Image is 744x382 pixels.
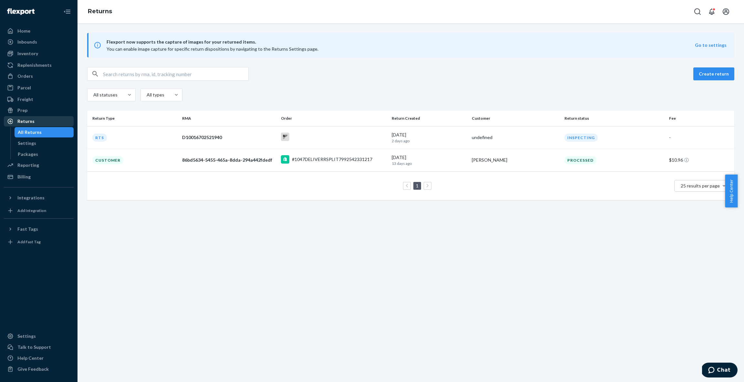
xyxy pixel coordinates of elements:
th: Return status [562,111,666,126]
a: Inbounds [4,37,74,47]
a: Settings [15,138,74,148]
button: Integrations [4,193,74,203]
p: 13 days ago [392,161,467,166]
span: Flexport now supports the capture of images for your returned items. [107,38,695,46]
p: 2 days ago [392,138,467,144]
div: D10016702521940 [182,134,275,141]
a: Returns [4,116,74,126]
div: undefined [472,134,559,141]
a: Prep [4,105,74,116]
button: Create return [693,67,734,80]
button: Open account menu [719,5,732,18]
a: Add Fast Tag [4,237,74,247]
a: Parcel [4,83,74,93]
div: Orders [17,73,33,79]
span: You can enable image capture for specific return dispositions by navigating to the Returns Settin... [107,46,318,52]
a: Reporting [4,160,74,170]
a: Packages [15,149,74,159]
div: Help Center [17,355,44,361]
div: Billing [17,174,31,180]
a: Returns [88,8,112,15]
div: [DATE] [392,154,467,166]
div: Freight [17,96,33,103]
div: Settings [17,333,36,339]
div: [DATE] [392,132,467,144]
a: All Returns [15,127,74,137]
button: Give Feedback [4,364,74,374]
div: Settings [18,140,36,146]
div: Reporting [17,162,39,168]
div: Inbounds [17,39,37,45]
div: Customer [92,156,123,164]
div: - [669,134,729,141]
div: Integrations [17,195,45,201]
div: Replenishments [17,62,52,68]
div: Give Feedback [17,366,49,372]
span: 25 results per page [681,183,720,188]
th: Return Created [389,111,469,126]
iframe: Opens a widget where you can chat to one of our agents [702,363,738,379]
a: Billing [4,172,74,182]
th: RMA [180,111,278,126]
div: RTS [92,134,107,142]
a: Settings [4,331,74,341]
button: Open Search Box [691,5,704,18]
div: Processed [564,156,596,164]
a: Page 1 is your current page [415,183,420,188]
th: Fee [666,111,734,126]
div: All Returns [18,129,42,136]
ol: breadcrumbs [83,2,117,21]
button: Help Center [725,175,738,207]
div: Inventory [17,50,38,57]
a: Help Center [4,353,74,363]
div: [PERSON_NAME] [472,157,559,163]
div: Talk to Support [17,344,51,350]
a: Freight [4,94,74,105]
a: Orders [4,71,74,81]
div: Add Fast Tag [17,239,41,245]
th: Return Type [87,111,180,126]
button: Go to settings [695,42,727,48]
button: Close Navigation [61,5,74,18]
a: Add Integration [4,206,74,216]
div: Packages [18,151,38,157]
div: Home [17,28,30,34]
td: $10.96 [666,149,734,171]
div: #1047DELIVERRSPLIT7992542331217 [292,156,372,163]
a: Home [4,26,74,36]
div: Parcel [17,85,31,91]
button: Fast Tags [4,224,74,234]
a: Replenishments [4,60,74,70]
div: Inspecting [564,134,598,142]
th: Order [278,111,389,126]
button: Open notifications [705,5,718,18]
div: All statuses [93,92,117,98]
img: Flexport logo [7,8,35,15]
button: Talk to Support [4,342,74,352]
div: Prep [17,107,27,114]
th: Customer [469,111,562,126]
input: Search returns by rma, id, tracking number [103,67,248,80]
div: Add Integration [17,208,46,213]
div: 86bd5634-5455-465a-8dda-294a442fdedf [182,157,275,163]
div: All types [147,92,163,98]
div: Fast Tags [17,226,38,232]
div: Returns [17,118,35,125]
a: Inventory [4,48,74,59]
